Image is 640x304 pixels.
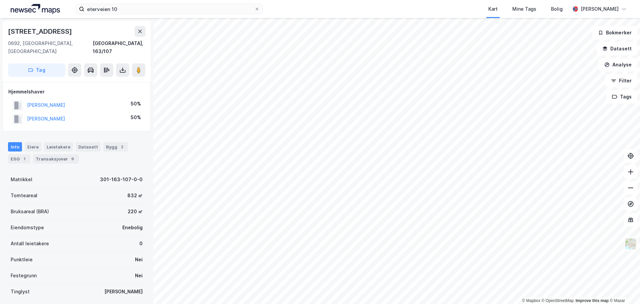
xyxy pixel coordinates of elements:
[84,4,254,14] input: Søk på adresse, matrikkel, gårdeiere, leietakere eller personer
[8,63,65,77] button: Tag
[100,176,143,184] div: 301-163-107-0-0
[76,142,101,151] div: Datasett
[135,272,143,280] div: Nei
[8,39,93,55] div: 0692, [GEOGRAPHIC_DATA], [GEOGRAPHIC_DATA]
[69,156,76,162] div: 9
[11,208,49,216] div: Bruksareal (BRA)
[592,26,637,39] button: Bokmerker
[25,142,41,151] div: Eiere
[131,113,141,121] div: 50%
[542,298,574,303] a: OpenStreetMap
[488,5,498,13] div: Kart
[11,272,37,280] div: Festegrunn
[122,224,143,232] div: Enebolig
[599,58,637,71] button: Analyse
[33,154,79,164] div: Transaksjoner
[131,100,141,108] div: 50%
[11,192,37,200] div: Tomteareal
[139,240,143,248] div: 0
[8,142,22,151] div: Info
[522,298,540,303] a: Mapbox
[44,142,73,151] div: Leietakere
[8,154,30,164] div: ESG
[11,176,32,184] div: Matrikkel
[624,238,637,250] img: Z
[135,256,143,264] div: Nei
[11,4,60,14] img: logo.a4113a55bc3d86da70a041830d287a7e.svg
[11,288,30,296] div: Tinglyst
[11,256,33,264] div: Punktleie
[21,156,28,162] div: 1
[8,88,145,96] div: Hjemmelshaver
[606,90,637,103] button: Tags
[597,42,637,55] button: Datasett
[93,39,145,55] div: [GEOGRAPHIC_DATA], 163/107
[551,5,563,13] div: Bolig
[512,5,536,13] div: Mine Tags
[607,272,640,304] iframe: Chat Widget
[103,142,128,151] div: Bygg
[576,298,609,303] a: Improve this map
[581,5,619,13] div: [PERSON_NAME]
[11,240,49,248] div: Antall leietakere
[605,74,637,87] button: Filter
[119,143,125,150] div: 2
[104,288,143,296] div: [PERSON_NAME]
[11,224,44,232] div: Eiendomstype
[128,208,143,216] div: 220 ㎡
[127,192,143,200] div: 832 ㎡
[8,26,73,37] div: [STREET_ADDRESS]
